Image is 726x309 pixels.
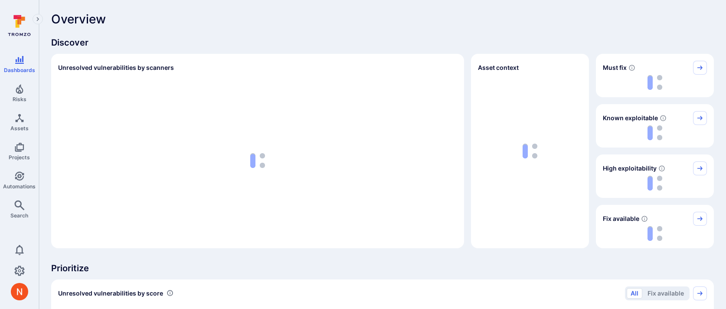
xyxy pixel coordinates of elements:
[167,289,173,298] div: Number of vulnerabilities in status 'Open' 'Triaged' and 'In process' grouped by score
[603,125,707,141] div: loading spinner
[13,96,26,102] span: Risks
[648,75,662,90] img: Loading...
[3,183,36,190] span: Automations
[596,104,714,148] div: Known exploitable
[641,215,648,222] svg: Vulnerabilities with fix available
[58,80,457,241] div: loading spinner
[658,165,665,172] svg: EPSS score ≥ 0.7
[603,75,707,90] div: loading spinner
[627,288,642,299] button: All
[51,12,106,26] span: Overview
[603,63,627,72] span: Must fix
[596,205,714,248] div: Fix available
[58,63,174,72] h2: Unresolved vulnerabilities by scanners
[9,154,30,161] span: Projects
[603,175,707,191] div: loading spinner
[603,226,707,241] div: loading spinner
[51,262,714,274] span: Prioritize
[603,164,657,173] span: High exploitability
[596,54,714,97] div: Must fix
[10,125,29,131] span: Assets
[628,64,635,71] svg: Risk score >=40 , missed SLA
[648,226,662,241] img: Loading...
[648,176,662,191] img: Loading...
[4,67,35,73] span: Dashboards
[660,115,667,122] svg: Confirmed exploitable by KEV
[58,289,163,298] span: Unresolved vulnerabilities by score
[11,283,28,300] img: ACg8ocIprwjrgDQnDsNSk9Ghn5p5-B8DpAKWoJ5Gi9syOE4K59tr4Q=s96-c
[603,114,658,122] span: Known exploitable
[33,14,43,24] button: Expand navigation menu
[10,212,28,219] span: Search
[11,283,28,300] div: Neeren Patki
[35,16,41,23] i: Expand navigation menu
[478,63,519,72] span: Asset context
[250,153,265,168] img: Loading...
[648,125,662,140] img: Loading...
[603,214,639,223] span: Fix available
[596,154,714,198] div: High exploitability
[51,36,714,49] span: Discover
[644,288,688,299] button: Fix available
